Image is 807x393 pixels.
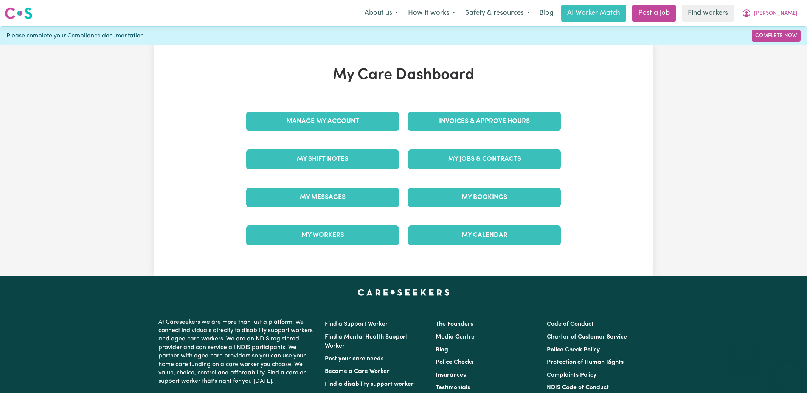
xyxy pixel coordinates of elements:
a: My Calendar [408,225,561,245]
a: Find a Mental Health Support Worker [325,334,408,349]
a: Find workers [682,5,734,22]
a: Careseekers home page [358,289,450,295]
a: Police Checks [436,359,473,365]
a: Find a Support Worker [325,321,388,327]
button: My Account [737,5,802,21]
button: How it works [403,5,460,21]
a: Protection of Human Rights [547,359,624,365]
a: Post your care needs [325,356,383,362]
a: Media Centre [436,334,475,340]
a: AI Worker Match [561,5,626,22]
a: My Messages [246,188,399,207]
a: Manage My Account [246,112,399,131]
a: Complete Now [752,30,801,42]
button: About us [360,5,403,21]
a: Invoices & Approve Hours [408,112,561,131]
a: Post a job [632,5,676,22]
a: Insurances [436,372,466,378]
a: Blog [436,347,448,353]
a: Police Check Policy [547,347,600,353]
img: Careseekers logo [5,6,33,20]
a: NDIS Code of Conduct [547,385,609,391]
p: At Careseekers we are more than just a platform. We connect individuals directly to disability su... [158,315,316,389]
a: My Bookings [408,188,561,207]
a: Code of Conduct [547,321,594,327]
a: Testimonials [436,385,470,391]
a: The Founders [436,321,473,327]
a: My Jobs & Contracts [408,149,561,169]
a: My Shift Notes [246,149,399,169]
iframe: Button to launch messaging window [777,363,801,387]
a: Charter of Customer Service [547,334,627,340]
a: My Workers [246,225,399,245]
h1: My Care Dashboard [242,66,565,84]
a: Find a disability support worker [325,381,414,387]
a: Blog [535,5,558,22]
a: Complaints Policy [547,372,596,378]
button: Safety & resources [460,5,535,21]
span: Please complete your Compliance documentation. [6,31,145,40]
iframe: Close message [736,345,751,360]
span: [PERSON_NAME] [754,9,798,18]
a: Careseekers logo [5,5,33,22]
a: Become a Care Worker [325,368,390,374]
